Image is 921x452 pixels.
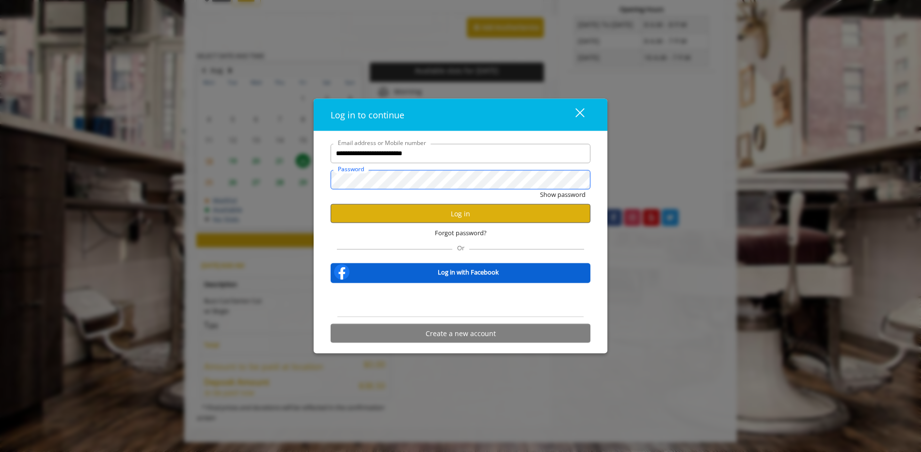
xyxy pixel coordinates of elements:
button: Log in [331,204,590,223]
span: Or [452,243,469,252]
button: close dialog [557,105,590,125]
label: Password [333,164,369,173]
button: Show password [540,189,586,199]
b: Log in with Facebook [438,267,499,277]
span: Log in to continue [331,109,404,120]
span: Forgot password? [435,228,487,238]
button: Create a new account [331,324,590,343]
input: Password [331,170,590,189]
input: Email address or Mobile number [331,144,590,163]
img: facebook-logo [332,262,351,282]
label: Email address or Mobile number [333,138,431,147]
iframe: Sign in with Google Button [412,290,510,311]
div: close dialog [564,107,584,122]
